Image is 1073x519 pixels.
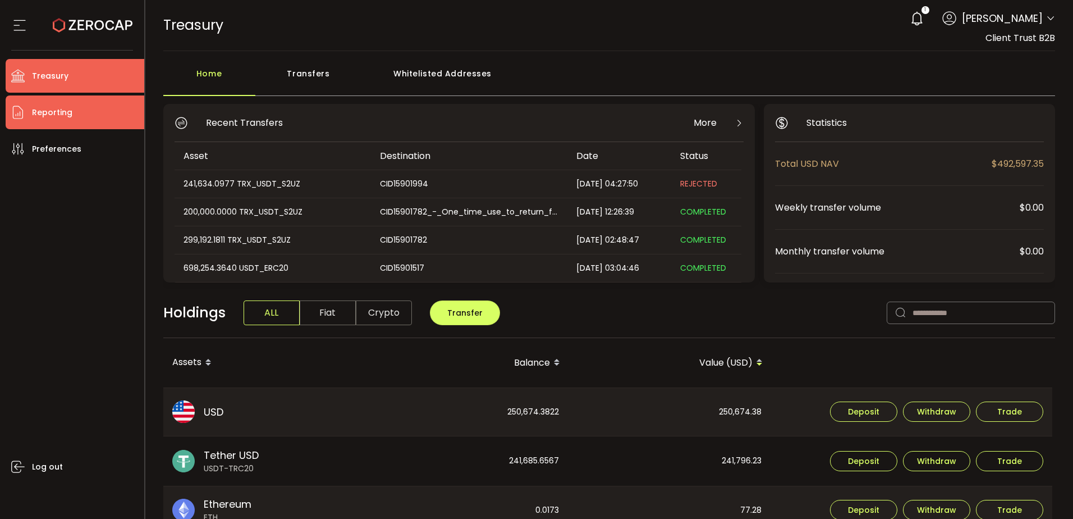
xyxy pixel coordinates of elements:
div: 200,000.0000 TRX_USDT_S2UZ [175,206,370,218]
span: USDT-TRC20 [204,463,259,475]
div: Asset [175,149,371,162]
div: [DATE] 04:27:50 [567,177,671,190]
span: Tether USD [204,448,259,463]
div: CID15901782_-_One_time_use_to_return_funds [371,206,566,218]
span: Withdraw [917,408,956,416]
span: COMPLETED [680,234,726,245]
span: COMPLETED [680,206,726,217]
button: Deposit [830,402,897,422]
span: Crypto [356,301,412,325]
button: Withdraw [903,451,970,471]
span: Total USD NAV [775,157,992,171]
span: Preferences [32,141,81,157]
div: 250,674.3822 [366,388,568,436]
div: Assets [163,353,366,372]
span: Fiat [300,301,356,325]
span: REJECTED [680,178,717,189]
button: Trade [976,402,1043,422]
div: CID15901994 [371,177,566,190]
span: More [694,116,717,130]
div: Whitelisted Addresses [362,62,524,96]
span: Trade [997,506,1022,514]
span: Ethereum [204,497,251,512]
span: Transfer [447,307,483,318]
div: 698,254.3640 USDT_ERC20 [175,262,370,275]
span: Deposit [848,408,879,416]
div: Value (USD) [569,353,772,372]
button: Transfer [430,301,500,325]
span: Log out [32,459,63,475]
span: [PERSON_NAME] [962,11,1043,26]
span: $492,597.35 [992,157,1044,171]
div: 250,674.38 [569,388,771,436]
div: 299,192.1811 TRX_USDT_S2UZ [175,234,370,247]
div: Destination [371,149,567,162]
div: Home [163,62,255,96]
iframe: Chat Widget [1017,465,1073,519]
img: usd_portfolio.svg [172,400,195,423]
span: Trade [997,408,1022,416]
div: Balance [366,353,569,372]
span: Monthly transfer volume [775,244,1020,258]
span: Statistics [806,116,847,130]
span: Deposit [848,506,879,514]
button: Trade [976,451,1043,471]
div: Date [567,149,671,162]
span: Withdraw [917,457,956,465]
span: Treasury [163,15,223,35]
div: 241,796.23 [569,436,771,486]
div: [DATE] 03:04:46 [567,262,671,275]
span: Holdings [163,302,226,324]
div: Transfers [255,62,362,96]
span: Deposit [848,457,879,465]
span: Treasury [32,68,68,84]
span: COMPLETED [680,262,726,274]
div: [DATE] 12:26:39 [567,206,671,218]
span: Recent Transfers [206,116,283,130]
div: 241,685.6567 [366,436,568,486]
div: CID15901517 [371,262,566,275]
div: Status [671,149,741,162]
span: Client Trust B2B [985,31,1055,44]
span: Weekly transfer volume [775,201,1020,215]
span: Reporting [32,104,72,121]
img: usdt_portfolio.svg [172,450,195,472]
button: Withdraw [903,402,970,422]
span: ALL [244,301,300,325]
button: Deposit [830,451,897,471]
div: CID15901782 [371,234,566,247]
span: $0.00 [1020,201,1044,215]
div: 241,634.0977 TRX_USDT_S2UZ [175,177,370,190]
span: Trade [997,457,1022,465]
div: [DATE] 02:48:47 [567,234,671,247]
span: 1 [924,6,926,14]
span: $0.00 [1020,244,1044,258]
span: USD [204,404,223,420]
span: Withdraw [917,506,956,514]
